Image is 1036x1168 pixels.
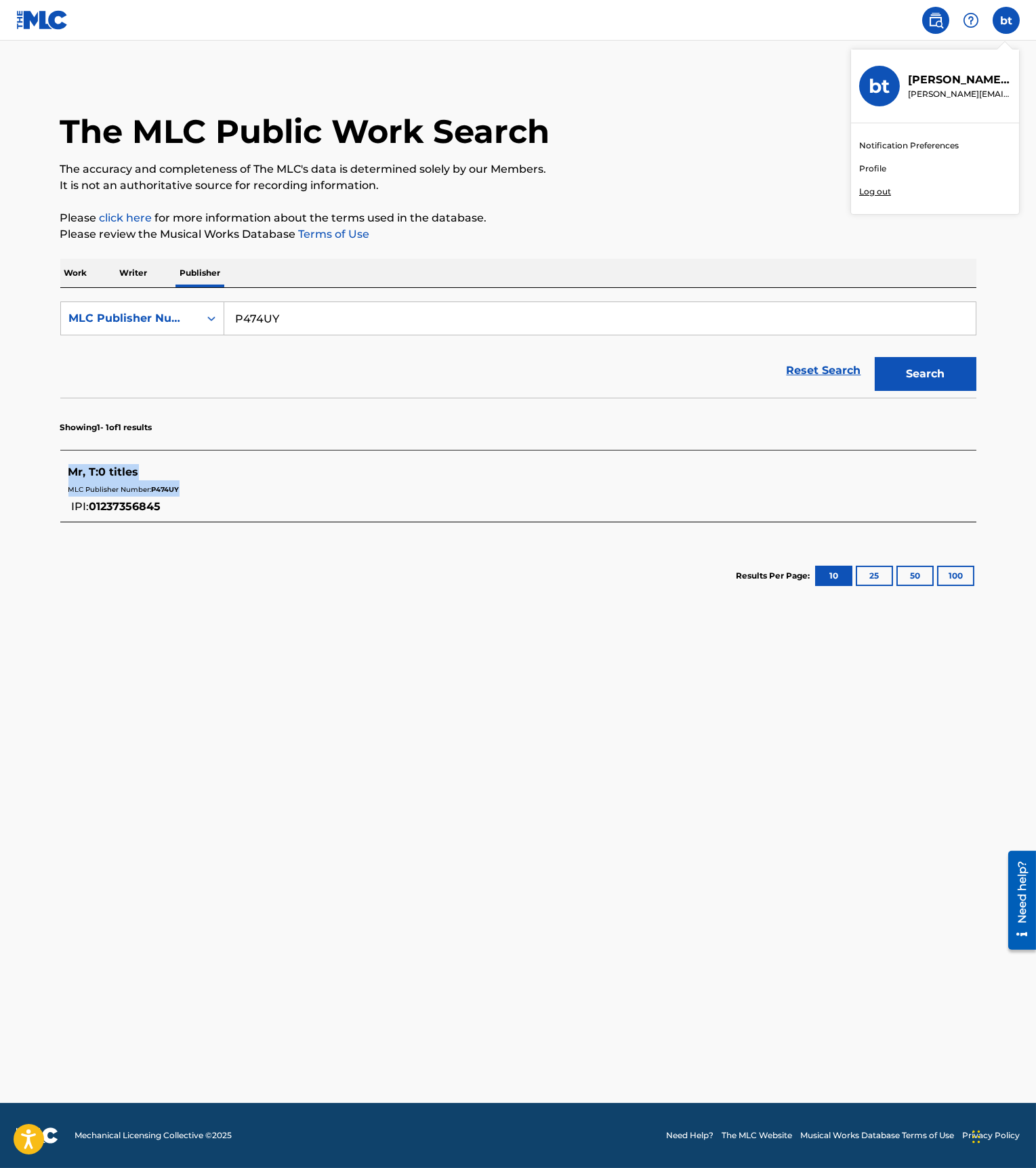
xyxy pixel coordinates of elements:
span: 01237356845 [89,500,161,513]
div: MLC Publisher Number [69,310,191,327]
button: 10 [815,566,852,586]
div: Drag [972,1117,980,1157]
p: Please review the Musical Works Database [60,226,976,243]
form: Search Form [60,301,976,398]
p: Showing 1 - 1 of 1 results [60,421,152,434]
img: logo [16,1127,58,1144]
img: search [928,12,944,28]
p: benjamin tinsley [908,72,1011,88]
a: Public Search [922,7,949,34]
span: Mechanical Licensing Collective © 2025 [75,1129,232,1142]
iframe: Chat Widget [968,1103,1036,1168]
span: Mr, T : [68,465,99,478]
button: Search [875,357,976,391]
h3: bt [869,75,890,98]
p: Publisher [176,259,225,287]
p: tinsley.benjamin@gmail.com [908,88,1011,100]
p: The accuracy and completeness of The MLC's data is determined solely by our Members. [60,161,976,178]
p: Please for more information about the terms used in the database. [60,210,976,226]
p: Work [60,259,91,287]
a: The MLC Website [722,1129,792,1142]
span: 0 titles [99,465,139,478]
a: click here [100,211,152,224]
a: Musical Works Database Terms of Use [800,1129,954,1142]
p: It is not an authoritative source for recording information. [60,178,976,194]
img: MLC Logo [16,10,68,30]
a: Need Help? [666,1129,713,1142]
button: 100 [937,566,974,586]
a: Terms of Use [296,228,370,241]
div: Help [957,7,985,34]
a: Privacy Policy [962,1129,1020,1142]
img: help [963,12,979,28]
div: User Menu [993,7,1020,34]
button: 50 [896,566,934,586]
span: MLC Publisher Number: [68,485,152,494]
p: Results Per Page: [737,570,814,582]
a: Reset Search [780,356,868,385]
iframe: Resource Center [998,845,1036,956]
p: Log out [859,186,891,198]
span: P474UY [152,485,180,494]
h1: The MLC Public Work Search [60,111,550,152]
a: Notification Preferences [859,140,959,152]
a: Profile [859,163,886,175]
button: 25 [856,566,893,586]
p: Writer [116,259,152,287]
span: IPI: [72,500,89,513]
